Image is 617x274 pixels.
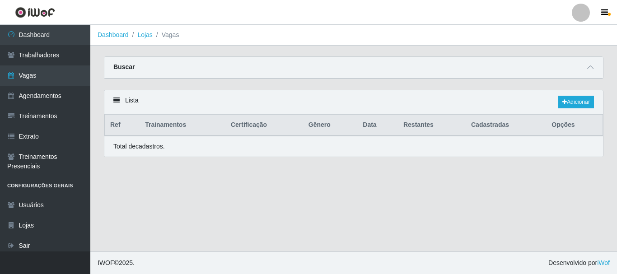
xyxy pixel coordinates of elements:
th: Ref [105,115,140,136]
a: Lojas [137,31,152,38]
th: Trainamentos [140,115,225,136]
a: Dashboard [98,31,129,38]
strong: Buscar [113,63,135,70]
th: Data [357,115,398,136]
th: Certificação [225,115,303,136]
img: CoreUI Logo [15,7,55,18]
nav: breadcrumb [90,25,617,46]
th: Restantes [398,115,466,136]
a: iWof [597,259,610,266]
th: Gênero [303,115,357,136]
li: Vagas [153,30,179,40]
div: Lista [104,90,603,114]
span: IWOF [98,259,114,266]
th: Cadastradas [466,115,546,136]
span: Desenvolvido por [548,258,610,268]
th: Opções [546,115,603,136]
span: © 2025 . [98,258,135,268]
p: Total de cadastros. [113,142,165,151]
a: Adicionar [558,96,594,108]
